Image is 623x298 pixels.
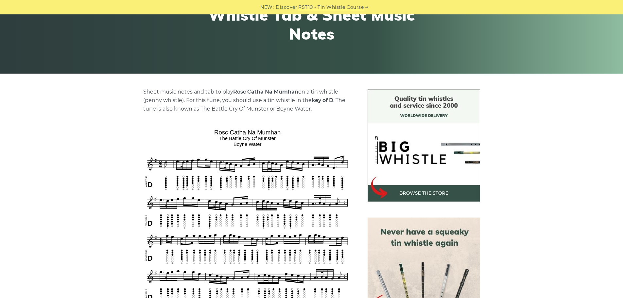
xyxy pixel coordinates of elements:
[276,4,297,11] span: Discover
[233,89,298,95] strong: Rosc Catha Na Mumhan
[260,4,274,11] span: NEW:
[143,88,352,113] p: Sheet music notes and tab to play on a tin whistle (penny whistle). For this tune, you should use...
[368,89,480,202] img: BigWhistle Tin Whistle Store
[298,4,364,11] a: PST10 - Tin Whistle Course
[312,97,333,103] strong: key of D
